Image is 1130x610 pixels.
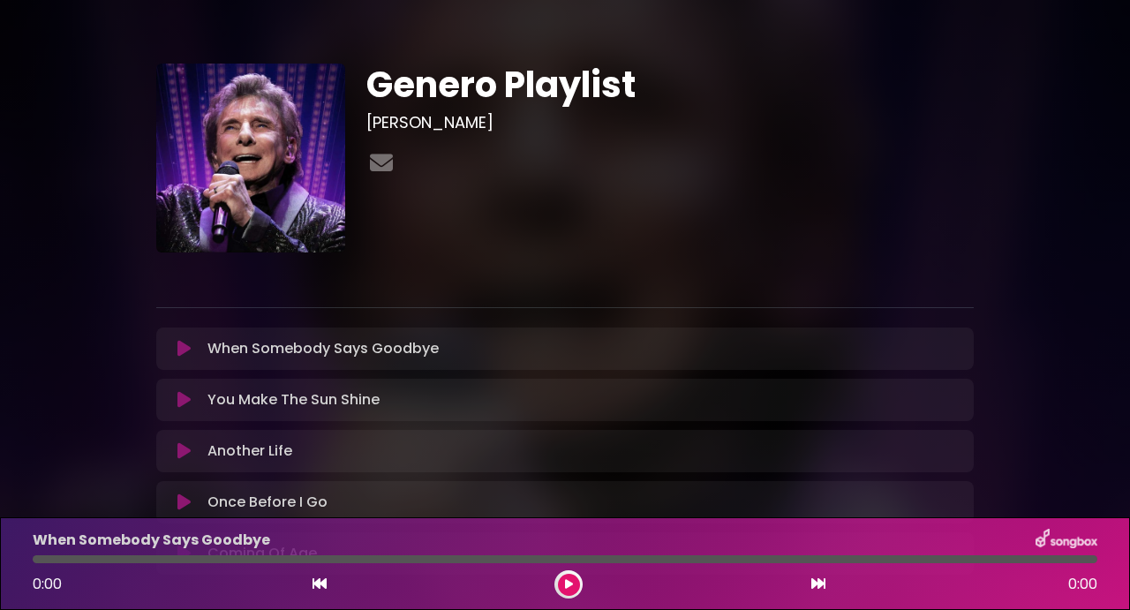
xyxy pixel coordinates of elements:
[1068,574,1097,595] span: 0:00
[207,338,439,359] p: When Somebody Says Goodbye
[33,530,270,551] p: When Somebody Says Goodbye
[1036,529,1097,552] img: songbox-logo-white.png
[366,113,975,132] h3: [PERSON_NAME]
[33,574,62,594] span: 0:00
[366,64,975,106] h1: Genero Playlist
[156,64,345,252] img: 6qwFYesTPurQnItdpMxg
[207,492,328,513] p: Once Before I Go
[207,389,380,410] p: You Make The Sun Shine
[207,441,292,462] p: Another Life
